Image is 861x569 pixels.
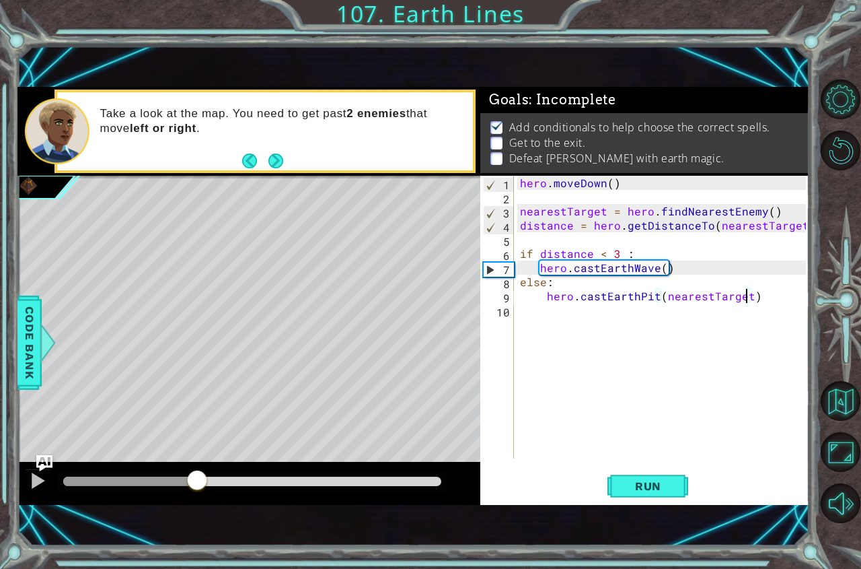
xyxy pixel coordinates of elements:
button: Restart Level [821,131,860,170]
span: Goals [489,92,616,108]
button: Ctrl + P: Pause [24,469,51,496]
img: Image for 6113a193fd61bb00264c49c0 [17,175,39,197]
div: 9 [483,291,514,305]
p: Add conditionals to help choose the correct spells. [509,120,770,135]
button: Back to Map [821,381,860,421]
button: Back [242,154,268,168]
p: Take a look at the map. You need to get past that move . [100,106,464,136]
div: 8 [483,277,514,291]
div: 7 [484,263,514,277]
button: Ask AI [36,455,52,471]
p: Defeat [PERSON_NAME] with earth magic. [509,151,724,166]
div: 10 [483,305,514,319]
button: Maximize Browser [821,432,860,472]
button: Level Options [821,79,860,119]
button: Shift+Enter: Run current code. [607,469,688,502]
div: 6 [483,248,514,263]
a: Back to Map [822,375,861,426]
p: Get to the exit. [509,135,586,150]
span: : Incomplete [529,92,615,108]
strong: 2 enemies [346,107,406,120]
span: Run [622,479,675,493]
strong: left or right [130,122,196,135]
img: Check mark for checkbox [490,120,504,131]
button: Next [268,154,283,168]
div: 1 [484,178,514,192]
button: Mute [821,483,860,523]
div: 3 [484,206,514,220]
div: 2 [483,192,514,206]
div: 5 [483,234,514,248]
div: 4 [484,220,514,234]
span: Code Bank [19,301,40,383]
